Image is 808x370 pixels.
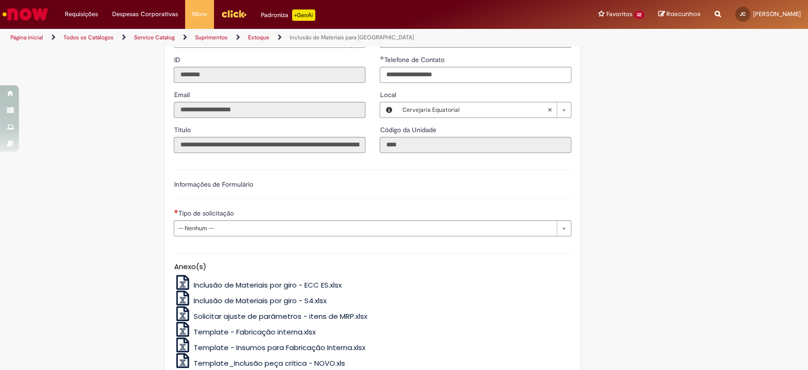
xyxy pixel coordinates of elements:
[178,221,552,236] span: -- Nenhum --
[380,56,384,60] span: Obrigatório Preenchido
[174,311,367,321] a: Solicitar ajuste de parâmetros - itens de MRP.xlsx
[174,137,365,153] input: Título
[221,7,247,21] img: click_logo_yellow_360x200.png
[174,209,178,213] span: Necessários
[606,9,632,19] span: Favoritos
[192,9,207,19] span: More
[666,9,701,18] span: Rascunhos
[194,343,365,352] span: Template - Insumos para Fabricação Interna.xlsx
[753,10,801,18] span: [PERSON_NAME]
[194,327,316,337] span: Template - Fabricação interna.xlsx
[174,263,571,271] h5: Anexo(s)
[174,90,191,99] label: Somente leitura - Email
[174,327,316,337] a: Template - Fabricação interna.xlsx
[292,9,315,21] p: +GenAi
[174,296,327,306] a: Inclusão de Materiais por giro - S4.xlsx
[174,343,365,352] a: Template - Insumos para Fabricação Interna.xlsx
[174,358,345,368] a: Template_Inclusão peça critica - NOVO.xls
[384,55,446,64] span: Telefone de Contato
[194,280,342,290] span: Inclusão de Materiais por giro - ECC ES.xlsx
[397,102,571,117] a: Cervejaria EquatorialLimpar campo Local
[174,180,253,189] label: Informações de Formulário
[112,9,178,19] span: Despesas Corporativas
[194,296,327,306] span: Inclusão de Materiais por giro - S4.xlsx
[402,102,547,117] span: Cervejaria Equatorial
[174,125,192,135] label: Somente leitura - Título
[261,9,315,21] div: Padroniza
[174,102,365,118] input: Email
[380,125,438,135] label: Somente leitura - Código da Unidade
[195,34,228,41] a: Suprimentos
[194,358,345,368] span: Template_Inclusão peça critica - NOVO.xls
[658,10,701,19] a: Rascunhos
[194,311,367,321] span: Solicitar ajuste de parâmetros - itens de MRP.xlsx
[380,90,398,99] span: Local
[63,34,114,41] a: Todos os Catálogos
[634,11,644,19] span: 32
[7,29,532,46] ul: Trilhas de página
[380,67,571,83] input: Telefone de Contato
[290,34,414,41] a: Inclusão de Materiais para [GEOGRAPHIC_DATA]
[134,34,175,41] a: Service Catalog
[174,67,365,83] input: ID
[542,102,557,117] abbr: Limpar campo Local
[380,137,571,153] input: Código da Unidade
[174,280,342,290] a: Inclusão de Materiais por giro - ECC ES.xlsx
[10,34,43,41] a: Página inicial
[380,102,397,117] button: Local, Visualizar este registro Cervejaria Equatorial
[174,55,182,64] label: Somente leitura - ID
[1,5,50,24] img: ServiceNow
[65,9,98,19] span: Requisições
[248,34,269,41] a: Estoque
[178,209,235,217] span: Tipo de solicitação
[740,11,746,17] span: JC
